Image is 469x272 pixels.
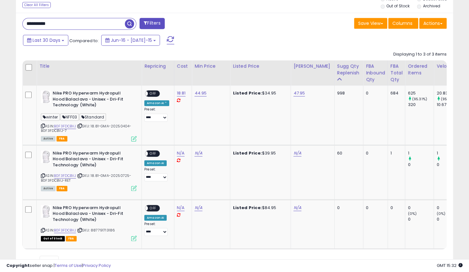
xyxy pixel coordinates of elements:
span: 2025-08-15 15:32 GMT [437,262,463,268]
label: Archived [423,3,440,9]
div: Repricing [144,63,171,70]
span: Columns [392,20,412,26]
div: ASIN: [41,150,137,191]
div: Amazon AI * [144,100,169,106]
button: Columns [388,18,418,29]
label: Out of Stock [386,3,410,9]
div: 0 [366,150,383,156]
div: Preset: [144,222,169,236]
span: FBA [57,136,67,141]
div: 684 [390,90,400,96]
b: Nike PRO Hyperwarm Hydropull Hood Balaclava - Unisex - Dri-Fit Technology (White) [53,205,130,224]
small: (0%) [408,211,417,216]
span: Jun-16 - [DATE]-15 [111,37,152,43]
span: OFF [148,151,158,156]
button: Last 30 Days [23,35,68,46]
a: 47.95 [293,90,305,96]
span: OFF [148,91,158,96]
a: N/A [293,150,301,156]
div: 0 [436,216,462,222]
small: (95.22%) [441,96,457,102]
div: Amazon AI [144,215,167,221]
strong: Copyright [6,262,30,268]
a: N/A [177,150,185,156]
span: Compared to: [69,38,99,44]
div: Sugg Qty Replenish [337,63,361,76]
a: 44.95 [194,90,207,96]
span: | SKU: 18.81-GMA-20250725-B0F3FDCBVJ-RET [41,173,131,183]
div: ASIN: [41,205,137,240]
b: Nike PRO Hyperwarm Hydropull Hood Balaclava - Unisex - Dri-Fit Technology (White) [53,90,130,110]
div: 1 [436,150,462,156]
span: Show: entries [27,258,73,264]
span: All listings currently available for purchase on Amazon [41,136,56,141]
a: N/A [293,205,301,211]
div: 1 [390,150,400,156]
span: FBA [66,236,77,241]
div: Cost [177,63,189,70]
span: All listings that are currently out of stock and unavailable for purchase on Amazon [41,236,65,241]
div: Velocity [436,63,460,70]
div: 320 [408,102,434,108]
a: N/A [194,150,202,156]
small: (95.31%) [412,96,427,102]
img: 31iOJ4LTmQL._SL40_.jpg [41,150,51,163]
a: Terms of Use [55,262,82,268]
span: NFF03 [60,113,79,121]
div: 0 [337,205,359,211]
div: $39.95 [233,150,286,156]
div: Displaying 1 to 3 of 3 items [393,51,447,57]
div: Preset: [144,167,169,182]
span: All listings currently available for purchase on Amazon [41,186,56,191]
div: 20.83 [436,90,462,96]
a: B0F3FDCBVJ [54,173,76,178]
button: Actions [419,18,447,29]
div: 0 [390,205,400,211]
span: Standard [79,113,106,121]
b: Listed Price: [233,150,262,156]
a: B0F3FDCBVJ [54,124,76,129]
div: FBA Total Qty [390,63,403,83]
span: Last 30 Days [33,37,60,43]
a: N/A [177,205,185,211]
div: 0 [436,162,462,168]
div: 0 [408,205,434,211]
img: 31iOJ4LTmQL._SL40_.jpg [41,205,51,218]
img: 31iOJ4LTmQL._SL40_.jpg [41,90,51,103]
a: B0F3FDCBVJ [54,228,76,233]
button: Save View [354,18,387,29]
div: 998 [337,90,359,96]
div: Clear All Filters [22,2,51,8]
div: seller snap | | [6,263,111,269]
b: Nike PRO Hyperwarm Hydropull Hood Balaclava - Unisex - Dri-Fit Technology (White) [53,150,130,170]
th: Please note that this number is a calculation based on your required days of coverage and your ve... [334,60,363,86]
div: Amazon AI [144,160,167,166]
a: 18.81 [177,90,186,96]
b: Listed Price: [233,205,262,211]
div: 0 [436,205,462,211]
span: winter [41,113,60,121]
div: $34.95 [233,90,286,96]
span: OFF [148,205,158,211]
div: FBA inbound Qty [366,63,385,83]
div: ASIN: [41,90,137,141]
div: Listed Price [233,63,288,70]
div: 10.67 [436,102,462,108]
a: N/A [194,205,202,211]
div: $84.95 [233,205,286,211]
span: FBA [57,186,67,191]
div: 0 [408,162,434,168]
small: (0%) [436,211,445,216]
div: 0 [366,205,383,211]
div: Preset: [144,107,169,122]
div: 0 [366,90,383,96]
a: Privacy Policy [83,262,111,268]
div: Ordered Items [408,63,431,76]
span: | SKU: 887791713186 [77,228,115,233]
div: 625 [408,90,434,96]
span: | SKU: 18.81-GMA-20250404-B0F3FDCBVJ-7 [41,124,131,133]
button: Filters [140,18,164,29]
div: 0 [408,216,434,222]
button: Jun-16 - [DATE]-15 [101,35,160,46]
div: Min Price [194,63,227,70]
